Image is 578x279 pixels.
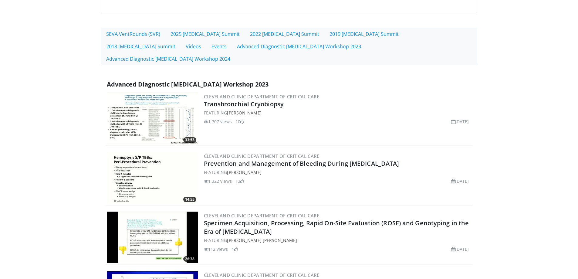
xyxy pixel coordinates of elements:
[183,197,196,202] span: 14:55
[451,118,469,125] li: [DATE]
[107,152,198,204] a: 14:55
[183,137,196,143] span: 33:53
[204,153,319,159] a: Cleveland Clinic Department of Critical Care
[204,94,319,100] a: Cleveland Clinic Department of Critical Care
[232,40,366,53] a: Advanced Diagnostic [MEDICAL_DATA] Workshop 2023
[107,93,198,144] a: 33:53
[107,152,198,204] img: 3c5cbf9c-9189-468a-bfba-efed8f66d514.300x170_q85_crop-smart_upscale.jpg
[204,219,469,236] a: Specimen Acquisition, Processing, Rapid On-Site Evaluation (ROSE) and Genotyping in the Era of [M...
[451,246,469,252] li: [DATE]
[204,178,232,184] li: 1,322 views
[204,110,472,116] div: FEATURING
[204,213,319,219] a: Cleveland Clinic Department of Critical Care
[165,28,245,40] a: 2025 [MEDICAL_DATA] Summit
[107,80,269,88] span: Advanced Diagnostic [MEDICAL_DATA] Workshop 2023
[107,212,198,263] img: 6e445295-e54a-4453-9a2b-640078a3a777.300x170_q85_crop-smart_upscale.jpg
[204,246,228,252] li: 112 views
[204,272,319,278] a: Cleveland Clinic Department of Critical Care
[101,40,181,53] a: 2018 [MEDICAL_DATA] Summit
[107,93,198,144] img: b0b17af8-58a9-44aa-b7c5-c0da2bb86c46.300x170_q85_crop-smart_upscale.jpg
[181,40,206,53] a: Videos
[206,40,232,53] a: Events
[232,246,238,252] li: 1
[183,256,196,262] span: 26:38
[204,100,284,108] a: Transbronchial Cryobiopsy
[227,110,261,116] a: [PERSON_NAME]
[227,169,261,175] a: [PERSON_NAME]
[204,169,472,175] div: FEATURING
[204,159,399,168] a: Prevention and Management of Bleeding During [MEDICAL_DATA]
[101,53,235,65] a: Advanced Diagnostic [MEDICAL_DATA] Workshop 2024
[227,237,297,243] a: [PERSON_NAME] [PERSON_NAME]
[245,28,324,40] a: 2022 [MEDICAL_DATA] Summit
[101,28,165,40] a: SEVA VentRounds (SVR)
[451,178,469,184] li: [DATE]
[204,118,232,125] li: 1,707 views
[324,28,404,40] a: 2019 [MEDICAL_DATA] Summit
[107,212,198,263] a: 26:38
[235,178,244,184] li: 13
[235,118,244,125] li: 10
[204,237,472,243] div: FEATURING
